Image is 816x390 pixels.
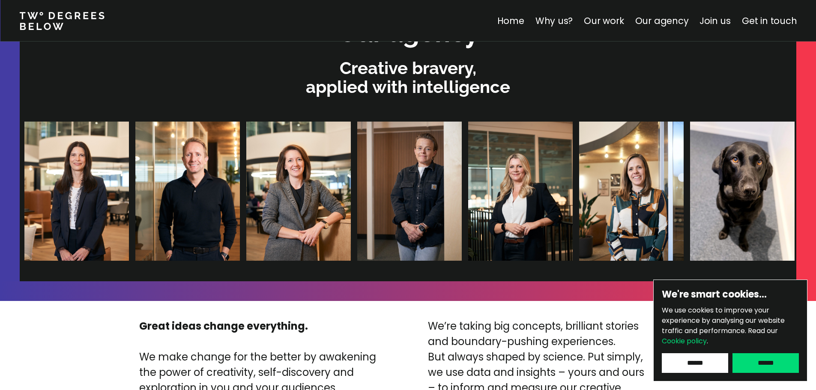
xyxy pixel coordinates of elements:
a: Why us? [535,15,573,27]
a: Our agency [635,15,688,27]
h6: We're smart cookies… [662,288,799,301]
img: Lizzie [579,122,683,261]
img: Dani [357,122,461,261]
span: Read our . [662,326,778,346]
a: Our work [584,15,624,27]
img: Halina [468,122,572,261]
img: Gemma [246,122,350,261]
a: Get in touch [742,15,797,27]
img: James [135,122,239,261]
img: Clare [24,122,129,261]
p: Creative bravery, applied with intelligence [24,59,792,96]
strong: Great ideas change everything. [139,319,308,333]
a: Join us [699,15,731,27]
a: Cookie policy [662,336,707,346]
a: Home [497,15,524,27]
p: We use cookies to improve your experience by analysing our website traffic and performance. [662,305,799,346]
